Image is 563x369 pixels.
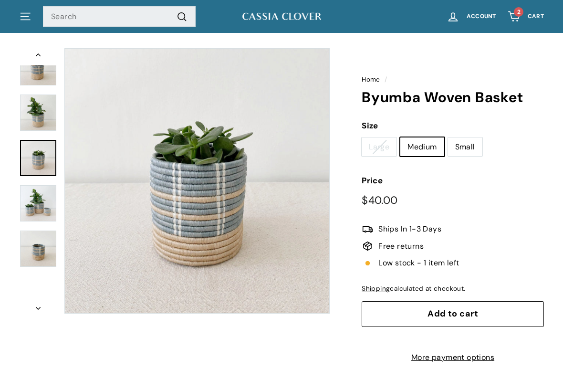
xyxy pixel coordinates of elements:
button: Previous [19,48,57,65]
label: Small [448,137,482,157]
div: calculated at checkout. [362,284,544,294]
span: Free returns [378,240,424,253]
a: Home [362,75,380,84]
nav: breadcrumbs [362,74,544,85]
h1: Byumba Woven Basket [362,90,544,105]
label: Medium [400,137,444,157]
img: Byumba Woven Basket [20,185,56,221]
a: Byumba Woven Basket [20,140,56,176]
label: Large [362,137,396,157]
span: Cart [528,13,544,20]
span: Add to cart [427,308,478,319]
span: $40.00 [362,193,397,207]
label: Price [362,174,544,187]
a: Cart [502,2,550,31]
button: Next [19,297,57,314]
span: Low stock - 1 item left [378,257,459,269]
span: / [382,75,389,84]
input: Search [43,6,196,27]
img: Byumba Woven Basket [20,95,56,131]
img: Byumba Woven Basket [20,49,56,85]
span: 2 [517,8,521,16]
label: Size [362,119,544,132]
img: Byumba Woven Basket [20,231,56,267]
a: More payment options [362,351,544,364]
a: Account [441,2,502,31]
span: Ships In 1-3 Days [378,223,441,235]
button: Add to cart [362,301,544,327]
span: Account [467,13,496,20]
a: Shipping [362,285,390,293]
